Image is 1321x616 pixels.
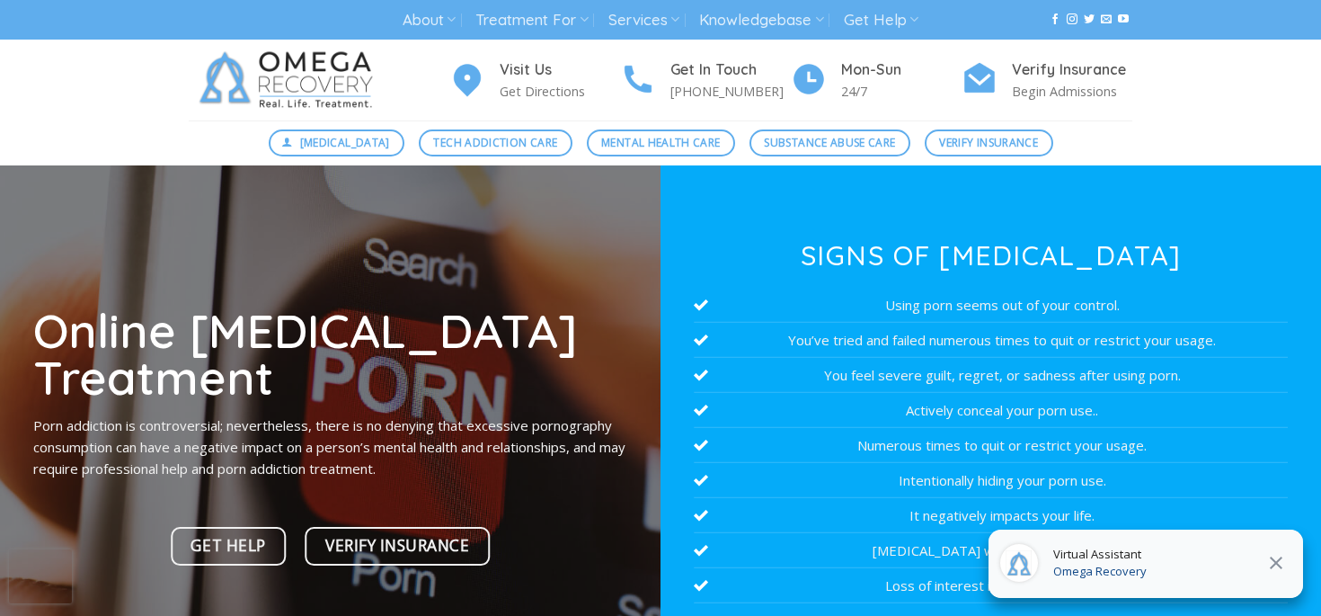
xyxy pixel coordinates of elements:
a: Get In Touch [PHONE_NUMBER] [620,58,791,103]
a: Verify Insurance [925,129,1053,156]
a: Follow on Instagram [1067,13,1077,26]
a: Mental Health Care [587,129,735,156]
h4: Mon-Sun [841,58,962,82]
a: Send us an email [1101,13,1112,26]
a: Substance Abuse Care [749,129,910,156]
a: Verify Insurance Begin Admissions [962,58,1132,103]
li: Loss of interest in non-porn activities. [694,568,1289,603]
a: Follow on Facebook [1050,13,1060,26]
li: Intentionally hiding your porn use. [694,463,1289,498]
span: Verify Insurance [939,134,1038,151]
span: Mental Health Care [601,134,720,151]
h4: Visit Us [500,58,620,82]
a: Services [608,4,679,37]
a: Follow on YouTube [1118,13,1129,26]
a: About [403,4,456,37]
a: [MEDICAL_DATA] [269,129,405,156]
li: Using porn seems out of your control. [694,288,1289,323]
h4: Get In Touch [670,58,791,82]
a: Visit Us Get Directions [449,58,620,103]
li: It negatively impacts your life. [694,498,1289,533]
p: Porn addiction is controversial; nevertheless, there is no denying that excessive pornography con... [33,415,628,479]
iframe: reCAPTCHA [9,549,72,603]
h4: Verify Insurance [1012,58,1132,82]
span: Substance Abuse Care [764,134,895,151]
p: [PHONE_NUMBER] [670,81,791,102]
p: Begin Admissions [1012,81,1132,102]
li: You’ve tried and failed numerous times to quit or restrict your usage. [694,323,1289,358]
span: Tech Addiction Care [433,134,557,151]
h1: Online [MEDICAL_DATA] Treatment [33,307,628,401]
li: You feel severe guilt, regret, or sadness after using porn. [694,358,1289,393]
p: Get Directions [500,81,620,102]
span: [MEDICAL_DATA] [300,134,390,151]
p: 24/7 [841,81,962,102]
h3: Signs of [MEDICAL_DATA] [694,242,1289,269]
span: Get Help [191,533,265,558]
li: Actively conceal your porn use.. [694,393,1289,428]
a: Treatment For [475,4,588,37]
a: Follow on Twitter [1084,13,1095,26]
li: [MEDICAL_DATA] with partners in real life. [694,533,1289,568]
li: Numerous times to quit or restrict your usage. [694,428,1289,463]
a: Tech Addiction Care [419,129,572,156]
a: Knowledgebase [699,4,823,37]
a: Verify Insurance [306,527,491,566]
a: Get Help [844,4,918,37]
span: Verify Insurance [325,533,469,558]
img: Omega Recovery [189,40,391,121]
a: Get Help [171,527,287,566]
